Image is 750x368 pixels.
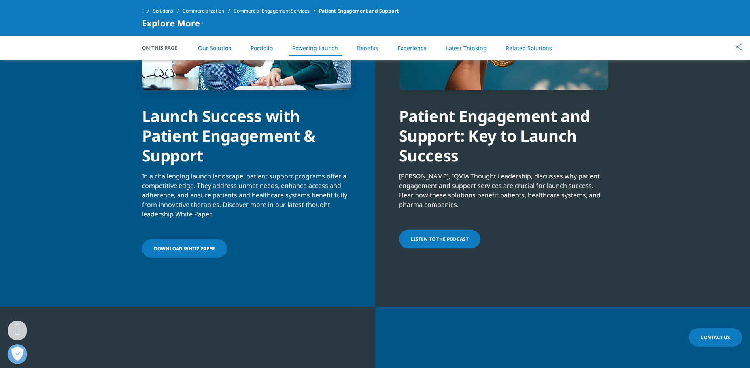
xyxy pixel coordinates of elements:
[446,44,487,52] a: Latest Thinking
[251,44,273,52] a: Portfolio
[154,245,215,252] span: DOWNLOAD White Paper
[397,44,427,52] a: Experience
[183,4,234,18] a: Commercialization
[142,90,351,165] div: Launch Success with Patient Engagement & Support
[142,239,227,258] a: DOWNLOAD White Paper
[234,4,319,18] a: Commercial Engagement Services
[319,4,399,18] span: Patient Engagement and Support
[292,44,338,52] a: Powering Launch
[411,236,469,242] span: LISTEN TO THE PODCAST
[701,334,730,341] span: Contact Us
[142,171,351,223] p: In a challenging launch landscape, patient support programs offer a competitive edge. They addres...
[153,4,183,18] a: Solutions
[399,90,608,165] div: Patient Engagement and Support: Key to Launch Success
[8,344,27,364] button: Open Preferences
[399,230,480,248] a: LISTEN TO THE PODCAST
[399,171,608,214] p: [PERSON_NAME], IQVIA Thought Leadership, discusses why patient engagement and support services ar...
[689,328,742,347] a: Contact Us
[142,18,200,28] span: Explore More
[142,44,185,52] span: On This Page
[506,44,552,52] a: Related Solutions
[357,44,378,52] a: Benefits
[198,44,232,52] a: Our Solution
